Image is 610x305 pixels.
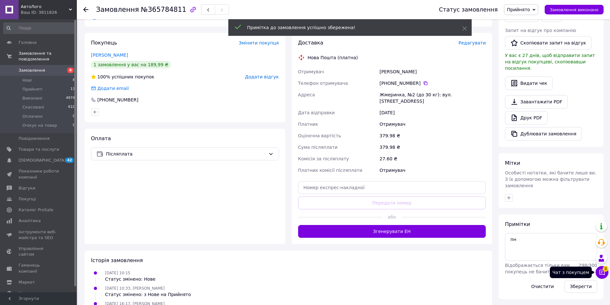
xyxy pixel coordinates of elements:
span: 8 [67,68,74,73]
span: Телефон отримувача [298,81,348,86]
span: Адреса [298,92,315,97]
span: Очікує на товар [22,123,57,128]
span: Замовлення [19,68,45,73]
div: Статус замовлення [439,6,498,13]
span: Мітки [505,160,520,166]
span: Оціночна вартість [298,133,341,138]
span: Відгуки [19,185,35,191]
span: Додати відгук [245,74,279,79]
span: Скасовані [22,104,44,110]
span: Покупці [19,196,36,202]
button: Зберегти [565,280,597,293]
div: успішних покупок [91,74,154,80]
div: [PHONE_NUMBER] [379,80,486,86]
a: Завантажити PDF [505,95,568,108]
div: Примітка до замовлення успішно збережена! [247,24,446,31]
div: Статус змінено: з Нове на Прийнято [105,291,191,298]
span: Редагувати [459,40,486,45]
input: Номер експрес-накладної [298,181,486,194]
span: Відображається тільки вам, покупець не бачить примітки [505,263,575,274]
span: Прийнято [507,7,530,12]
span: Особисті нотатки, які бачите лише ви. З їх допомогою можна фільтрувати замовлення [505,170,596,188]
a: [PERSON_NAME] [91,52,128,58]
span: Каталог ProSale [19,207,53,213]
span: Виконані [22,95,42,101]
div: Повернутися назад [83,6,88,13]
span: Історія замовлення [91,257,143,263]
span: Платник [298,122,318,127]
span: Оплачені [22,114,43,119]
div: [DATE] [378,107,487,118]
span: 3 [603,266,608,272]
span: Замовлення [96,6,139,13]
span: Показники роботи компанії [19,168,59,180]
span: Замовлення та повідомлення [19,51,77,62]
span: Післяплата [106,150,266,157]
span: [DATE] 10:15 [105,271,130,275]
span: Примітки [505,221,530,227]
span: 298 / 300 [579,263,597,268]
span: 42 [66,157,74,163]
span: Прийняті [22,86,42,92]
div: 379.98 ₴ [378,130,487,141]
div: Отримувач [378,165,487,176]
button: Чат з покупцем3 [596,266,608,279]
span: Замовлення виконано [550,7,598,12]
span: Гаманець компанії [19,262,59,274]
span: 0 [73,114,75,119]
div: Ваш ID: 3811826 [21,10,77,15]
div: Жмеринка, №2 (до 30 кг): вул. [STREET_ADDRESS] [378,89,487,107]
span: Платник комісії післяплати [298,168,362,173]
span: Управління сайтом [19,246,59,257]
span: Маркет [19,279,35,285]
span: Інструменти веб-майстра та SEO [19,229,59,241]
span: №365784811 [141,6,186,13]
div: Нова Пошта (платна) [306,54,360,61]
button: Видати чек [505,76,553,90]
span: 8 [73,77,75,83]
span: Оплата [91,135,111,141]
span: Аналітика [19,218,41,224]
span: Покупець [91,40,117,46]
span: Сума післяплати [298,145,338,150]
span: 13 [70,86,75,92]
a: Друк PDF [505,111,548,124]
button: Скопіювати запит на відгук [505,36,591,50]
span: Дата відправки [298,110,335,115]
button: Згенерувати ЕН [298,225,486,238]
div: Отримувач [378,118,487,130]
span: 4974 [66,95,75,101]
span: АвтоЛого [21,4,69,10]
span: Нові [22,77,32,83]
input: Пошук [3,22,76,34]
span: Змінити покупця [239,40,279,45]
div: Чат з покупцем [550,267,592,278]
span: Повідомлення [19,136,50,141]
div: 27.60 ₴ [378,153,487,165]
span: Головна [19,40,37,45]
button: Дублювати замовлення [505,127,582,140]
div: [PERSON_NAME] [378,66,487,77]
span: 0 [73,123,75,128]
div: Статус змінено: Нове [105,276,156,282]
div: Додати email [97,85,129,92]
span: [DEMOGRAPHIC_DATA] [19,157,66,163]
span: Запит на відгук про компанію [505,28,576,33]
button: Замовлення виконано [545,5,604,14]
div: 379.98 ₴ [378,141,487,153]
div: 1 замовлення у вас на 189,99 ₴ [91,61,171,68]
span: 610 [68,104,75,110]
span: Отримувач [298,69,324,74]
button: Очистити [526,280,559,293]
textarea: пн [505,233,597,261]
span: [DATE] 10:33, [PERSON_NAME] [105,286,165,291]
span: 100% [97,74,110,79]
div: [PHONE_NUMBER] [97,97,139,103]
span: Доставка [298,40,323,46]
span: Товари та послуги [19,147,59,152]
span: Налаштування [19,290,51,296]
span: Комісія за післяплату [298,156,349,161]
div: Додати email [90,85,129,92]
span: У вас є 27 днів, щоб відправити запит на відгук покупцеві, скопіювавши посилання. [505,53,595,71]
span: або [382,214,401,220]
